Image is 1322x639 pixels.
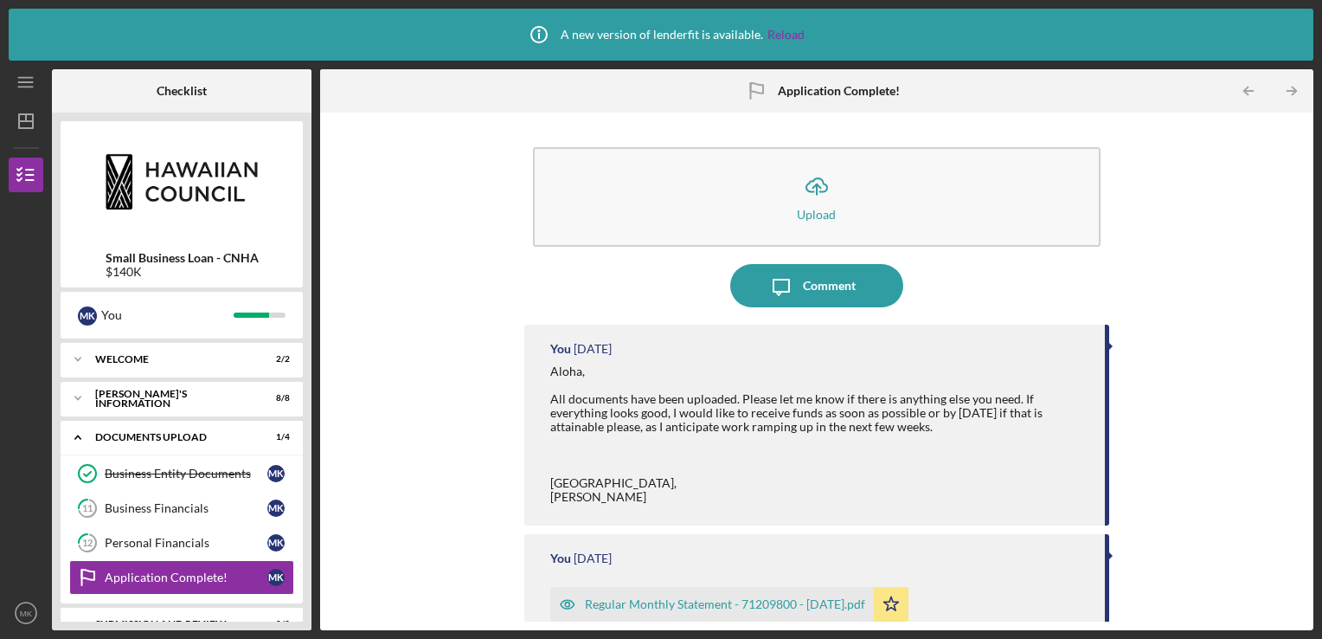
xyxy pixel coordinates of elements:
div: [PERSON_NAME]'S INFORMATION [95,389,247,409]
div: You [550,342,571,356]
text: MK [20,609,33,618]
div: Regular Monthly Statement - 71209800 - [DATE].pdf [585,597,865,611]
div: M K [267,500,285,517]
div: $140K [106,265,259,279]
a: Reload [767,28,805,42]
div: SUBMISSION AND REVIEW [95,619,247,629]
div: A new version of lenderfit is available. [517,13,805,56]
div: DOCUMENTS UPLOAD [95,432,247,442]
div: Business Entity Documents [105,467,267,481]
a: 11Business FinancialsMK [69,491,294,526]
button: Comment [730,264,903,307]
div: M K [78,307,97,326]
button: Regular Monthly Statement - 71209800 - [DATE].pdf [550,587,908,622]
b: Small Business Loan - CNHA [106,251,259,265]
button: Upload [533,147,1101,247]
div: Personal Financials [105,536,267,550]
div: You [550,552,571,565]
div: Comment [803,264,856,307]
b: Application Complete! [778,84,900,98]
div: Application Complete! [105,571,267,584]
div: Upload [797,208,836,221]
a: Application Complete!MK [69,560,294,595]
div: M K [267,569,285,586]
div: 0 / 2 [259,619,290,629]
div: You [101,300,234,330]
a: 12Personal FinancialsMK [69,526,294,560]
time: 2025-09-16 19:38 [574,342,612,356]
time: 2025-09-15 23:07 [574,552,612,565]
div: M K [267,534,285,552]
div: WELCOME [95,354,247,365]
tspan: 12 [82,538,93,549]
button: MK [9,596,43,630]
b: Checklist [157,84,207,98]
a: Business Entity DocumentsMK [69,456,294,491]
tspan: 11 [82,503,93,514]
img: Product logo [61,130,303,234]
div: 8 / 8 [259,393,290,403]
div: Business Financials [105,501,267,515]
div: M K [267,465,285,482]
div: 1 / 4 [259,432,290,442]
div: Aloha, All documents have been uploaded. Please let me know if there is anything else you need. I... [550,365,1088,504]
div: 2 / 2 [259,354,290,365]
